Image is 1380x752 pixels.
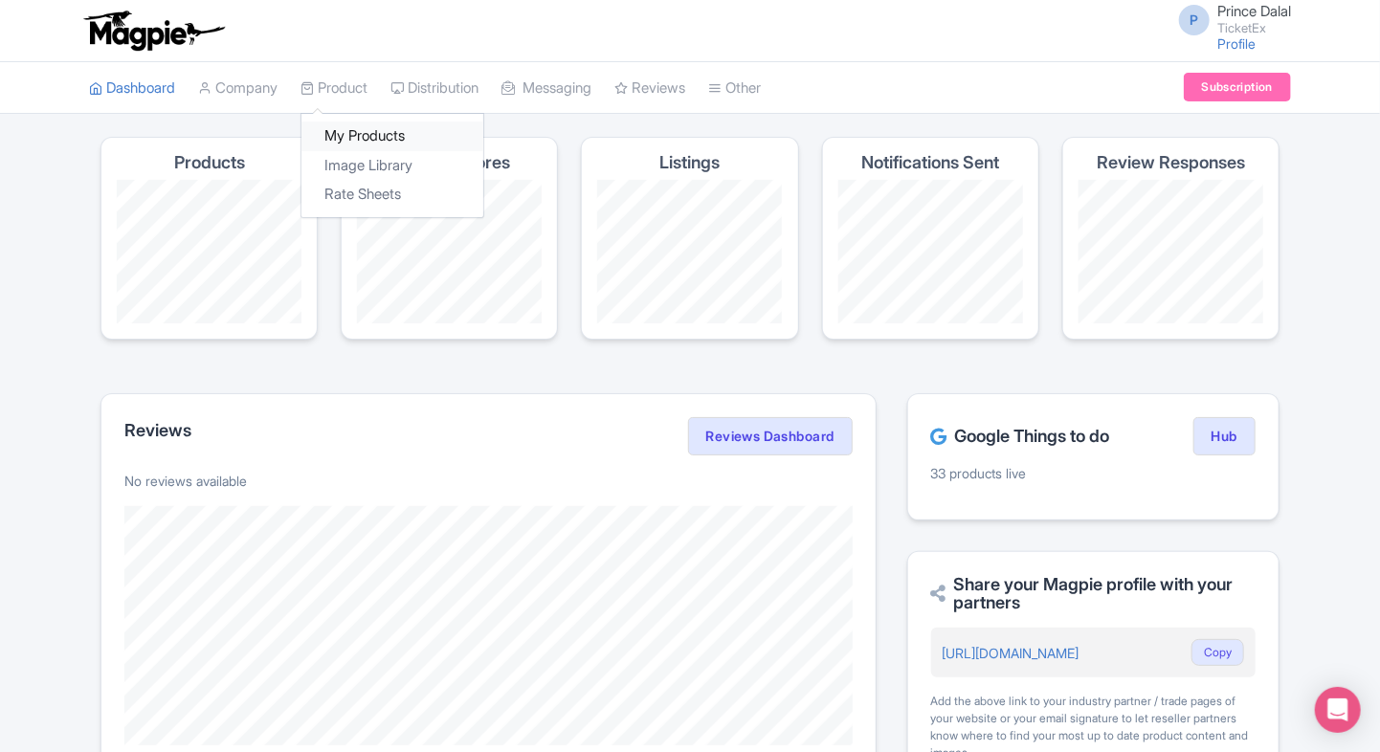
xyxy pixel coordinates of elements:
[943,645,1080,661] a: [URL][DOMAIN_NAME]
[1217,2,1291,20] span: Prince Dalal
[301,122,483,151] a: My Products
[390,62,479,115] a: Distribution
[501,62,591,115] a: Messaging
[1184,73,1291,101] a: Subscription
[301,180,483,210] a: Rate Sheets
[861,153,999,172] h4: Notifications Sent
[124,421,191,440] h2: Reviews
[614,62,685,115] a: Reviews
[1168,4,1291,34] a: P Prince Dalal TicketEx
[688,417,853,455] a: Reviews Dashboard
[124,471,853,491] p: No reviews available
[1191,639,1244,666] button: Copy
[89,62,175,115] a: Dashboard
[931,463,1256,483] p: 33 products live
[301,151,483,181] a: Image Library
[300,62,367,115] a: Product
[79,10,228,52] img: logo-ab69f6fb50320c5b225c76a69d11143b.png
[198,62,278,115] a: Company
[1217,35,1256,52] a: Profile
[1315,687,1361,733] div: Open Intercom Messenger
[659,153,720,172] h4: Listings
[931,427,1110,446] h2: Google Things to do
[1193,417,1256,455] a: Hub
[708,62,761,115] a: Other
[1217,22,1291,34] small: TicketEx
[174,153,245,172] h4: Products
[1097,153,1245,172] h4: Review Responses
[931,575,1256,613] h2: Share your Magpie profile with your partners
[1179,5,1210,35] span: P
